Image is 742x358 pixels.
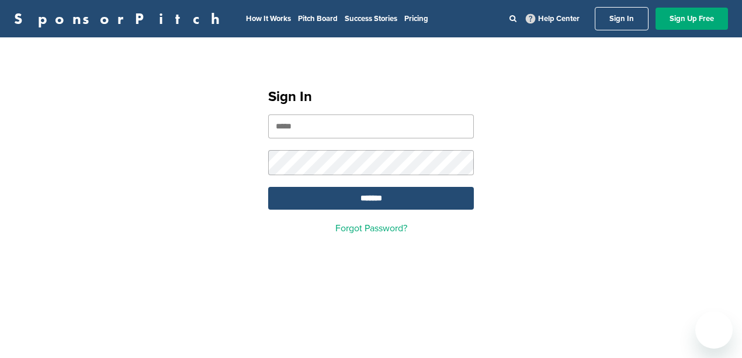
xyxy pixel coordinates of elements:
[656,8,728,30] a: Sign Up Free
[14,11,227,26] a: SponsorPitch
[298,14,338,23] a: Pitch Board
[345,14,397,23] a: Success Stories
[335,223,407,234] a: Forgot Password?
[695,311,733,349] iframe: Button to launch messaging window
[268,86,474,107] h1: Sign In
[595,7,649,30] a: Sign In
[404,14,428,23] a: Pricing
[523,12,582,26] a: Help Center
[246,14,291,23] a: How It Works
